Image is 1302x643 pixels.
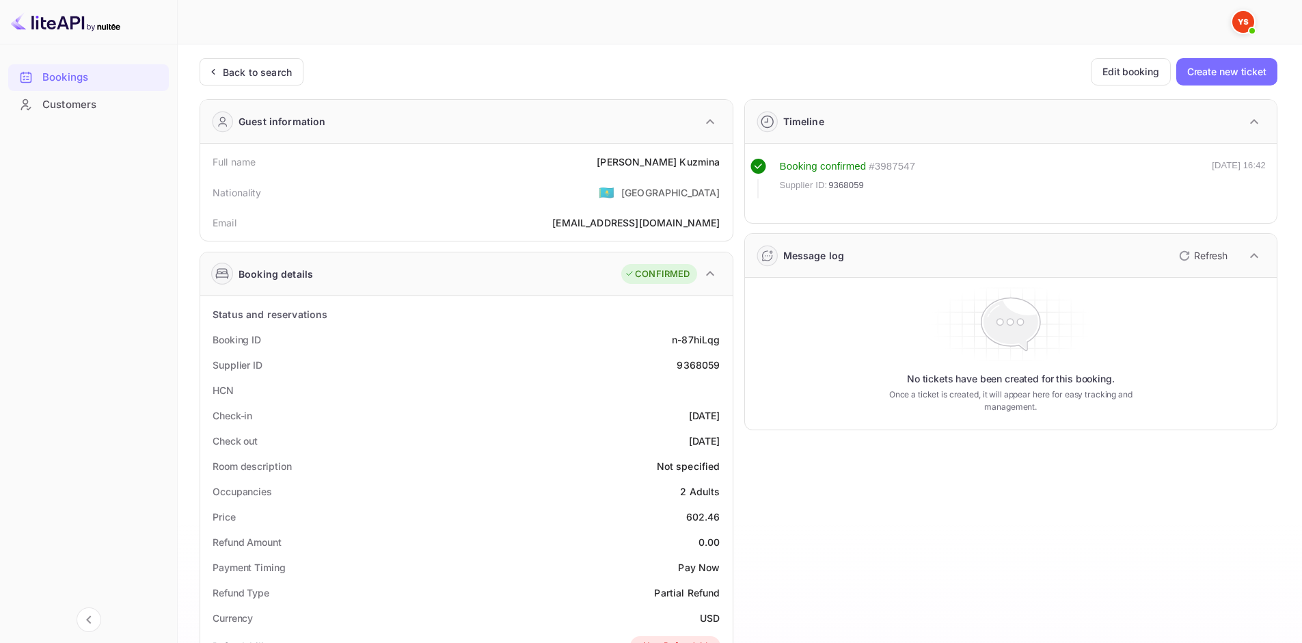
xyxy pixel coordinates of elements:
[780,159,867,174] div: Booking confirmed
[677,358,720,372] div: 9368059
[1176,58,1277,86] button: Create new ticket
[213,408,252,423] div: Check-in
[1171,245,1233,267] button: Refresh
[213,215,236,230] div: Email
[77,607,101,632] button: Collapse navigation
[42,70,162,86] div: Bookings
[213,358,262,372] div: Supplier ID
[213,459,291,473] div: Room description
[1232,11,1254,33] img: Yandex Support
[686,510,720,524] div: 602.46
[213,586,269,600] div: Refund Type
[42,97,162,113] div: Customers
[657,459,720,473] div: Not specified
[654,586,720,600] div: Partial Refund
[700,611,720,625] div: USD
[8,92,169,117] a: Customers
[680,484,720,499] div: 2 Adults
[599,180,614,205] span: United States
[8,92,169,118] div: Customers
[907,372,1115,386] p: No tickets have been created for this booking.
[689,408,720,423] div: [DATE]
[1194,248,1228,263] p: Refresh
[213,332,261,347] div: Booking ID
[213,611,253,625] div: Currency
[213,155,256,169] div: Full name
[828,179,864,192] span: 9368059
[699,535,720,549] div: 0.00
[213,560,286,575] div: Payment Timing
[213,307,327,321] div: Status and reservations
[239,114,326,129] div: Guest information
[239,267,313,281] div: Booking details
[8,64,169,91] div: Bookings
[621,185,720,200] div: [GEOGRAPHIC_DATA]
[869,159,915,174] div: # 3987547
[678,560,720,575] div: Pay Now
[213,535,282,549] div: Refund Amount
[213,434,258,448] div: Check out
[783,114,824,129] div: Timeline
[689,434,720,448] div: [DATE]
[780,179,828,192] span: Supplier ID:
[672,332,720,347] div: n-87hiLqg
[625,267,690,281] div: CONFIRMED
[8,64,169,90] a: Bookings
[867,389,1154,413] p: Once a ticket is created, it will appear here for easy tracking and management.
[213,510,236,524] div: Price
[213,383,234,397] div: HCN
[213,484,272,499] div: Occupancies
[1212,159,1266,198] div: [DATE] 16:42
[597,155,720,169] div: [PERSON_NAME] Kuzmina
[1091,58,1171,86] button: Edit booking
[552,215,720,230] div: [EMAIL_ADDRESS][DOMAIN_NAME]
[11,11,120,33] img: LiteAPI logo
[223,65,292,79] div: Back to search
[213,185,262,200] div: Nationality
[783,248,845,263] div: Message log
